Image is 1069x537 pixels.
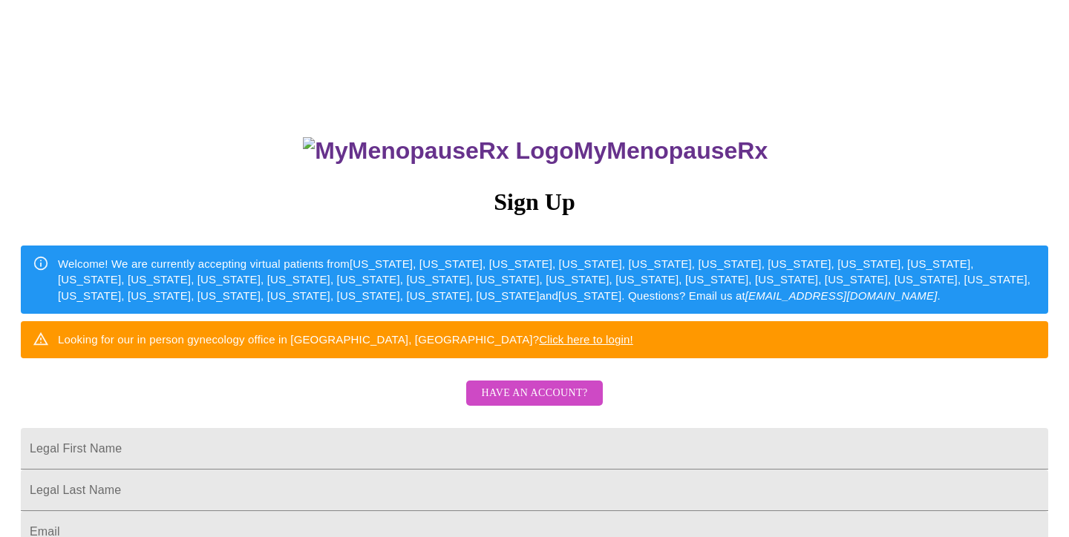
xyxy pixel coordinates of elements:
button: Have an account? [466,380,602,406]
a: Click here to login! [539,333,633,346]
img: MyMenopauseRx Logo [303,137,573,165]
h3: Sign Up [21,188,1048,216]
span: Have an account? [481,384,587,403]
h3: MyMenopauseRx [23,137,1049,165]
em: [EMAIL_ADDRESS][DOMAIN_NAME] [745,289,938,302]
a: Have an account? [462,396,606,409]
div: Looking for our in person gynecology office in [GEOGRAPHIC_DATA], [GEOGRAPHIC_DATA]? [58,326,633,353]
div: Welcome! We are currently accepting virtual patients from [US_STATE], [US_STATE], [US_STATE], [US... [58,250,1036,309]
